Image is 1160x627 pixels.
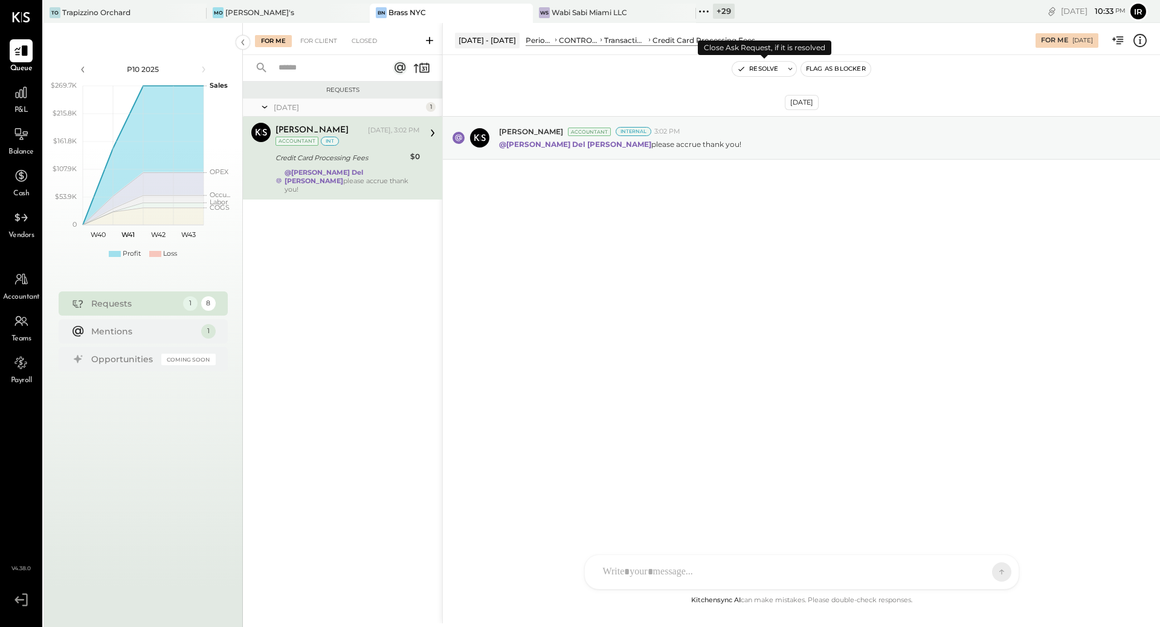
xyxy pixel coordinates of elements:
text: COGS [210,203,230,212]
span: Teams [11,334,31,345]
div: Internal [616,127,651,136]
div: Mentions [91,325,195,337]
strong: @[PERSON_NAME] Del [PERSON_NAME] [499,140,651,149]
div: Transaction Related Expenses [604,35,646,45]
text: W40 [90,230,105,239]
div: Period P&L [526,35,553,45]
text: W41 [121,230,135,239]
div: WS [539,7,550,18]
div: Coming Soon [161,354,216,365]
div: For Me [1041,36,1068,45]
span: Accountant [3,292,40,303]
div: Brass NYC [388,7,426,18]
button: Ir [1129,2,1148,21]
a: Balance [1,123,42,158]
div: 1 [183,296,198,311]
text: $161.8K [53,137,77,145]
div: [DATE], 3:02 PM [368,126,420,135]
span: Balance [8,147,34,158]
span: 3:02 PM [654,127,680,137]
text: Sales [210,81,228,89]
span: Payroll [11,375,32,386]
div: Loss [163,249,177,259]
text: W42 [151,230,166,239]
div: 1 [426,102,436,112]
a: Teams [1,310,42,345]
button: Resolve [732,62,783,76]
div: TO [50,7,60,18]
div: Credit Card Processing Fees [275,152,407,164]
div: P10 2025 [92,64,195,74]
div: 1 [201,324,216,339]
div: Mo [213,7,224,18]
text: $107.9K [53,164,77,173]
span: [PERSON_NAME] [499,126,563,137]
span: Cash [13,189,29,200]
div: Accountant [275,137,318,146]
text: $53.9K [55,192,77,201]
div: copy link [1046,5,1058,18]
div: please accrue thank you! [285,168,420,193]
strong: @[PERSON_NAME] Del [PERSON_NAME] [285,168,363,185]
a: P&L [1,81,42,116]
div: [PERSON_NAME]'s [225,7,294,18]
div: [DATE] [1072,36,1093,45]
text: OPEX [210,167,229,176]
div: Wabi Sabi Miami LLC [552,7,627,18]
div: [DATE] [785,95,819,110]
text: W43 [181,230,196,239]
div: [DATE] [1061,5,1126,17]
text: $269.7K [51,81,77,89]
a: Payroll [1,351,42,386]
div: Requests [91,297,177,310]
a: Cash [1,164,42,200]
div: $0 [410,151,420,163]
a: Queue [1,39,42,74]
div: CONTROLLABLE EXPENSES [559,35,599,45]
span: Queue [10,63,33,74]
div: Trapizzino Orchard [62,7,130,18]
div: Closed [346,35,383,47]
div: + 29 [713,4,735,19]
p: please accrue thank you! [499,139,741,149]
div: For Client [294,35,343,47]
span: Vendors [8,230,34,241]
button: Flag as Blocker [801,62,871,76]
div: [DATE] [274,102,423,112]
text: $215.8K [53,109,77,117]
a: Vendors [1,206,42,241]
text: Occu... [210,190,230,199]
div: Accountant [568,128,611,136]
text: Labor [210,198,228,206]
div: Profit [123,249,141,259]
span: P&L [14,105,28,116]
div: BN [376,7,387,18]
div: For Me [255,35,292,47]
div: 8 [201,296,216,311]
div: [DATE] - [DATE] [455,33,520,48]
text: 0 [72,220,77,229]
div: [PERSON_NAME] [275,125,349,137]
div: Opportunities [91,353,155,365]
div: Close Ask Request, if it is resolved [698,41,831,55]
a: Accountant [1,268,42,303]
div: int [321,137,339,146]
div: Credit Card Processing Fees [652,35,755,45]
div: Requests [249,86,436,94]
